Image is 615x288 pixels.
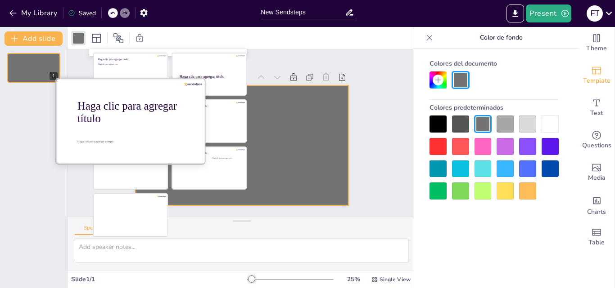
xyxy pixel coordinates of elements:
[579,189,615,221] div: Add charts and graphs
[7,6,61,20] button: My Library
[590,108,603,118] span: Text
[587,207,606,217] span: Charts
[380,276,411,283] span: Single View
[586,44,607,53] span: Theme
[98,58,129,61] font: Haga clic para agregar título
[579,92,615,124] div: Add text boxes
[579,221,615,253] div: Add a table
[177,152,208,155] font: Haga clic para agregar título
[75,225,126,235] button: Speaker Notes
[89,31,104,45] div: Layout
[77,140,113,143] font: Haga clic para agregar cuerpo
[261,6,345,19] input: Insert title
[587,5,603,22] div: F T
[180,74,225,79] font: Haga clic para agregar título
[579,156,615,189] div: Add images, graphics, shapes or video
[177,105,208,108] font: Haga clic para agregar título
[212,157,232,159] font: Haga clic para agregar texto
[587,4,603,22] button: F T
[5,31,63,46] button: Add slide
[7,53,60,83] div: 1
[588,238,605,248] span: Table
[583,76,610,86] span: Template
[480,33,523,42] font: Color de fondo
[68,9,96,18] div: Saved
[588,173,606,183] span: Media
[582,141,611,151] span: Questions
[430,103,503,112] font: Colores predeterminados
[579,59,615,92] div: Add ready made slides
[430,59,497,68] font: Colores del documento
[113,33,124,44] span: Position
[343,275,364,284] div: 25 %
[98,63,118,65] font: Haga clic para agregar texto
[526,4,571,22] button: Present
[579,124,615,156] div: Get real-time input from your audience
[579,27,615,59] div: Change the overall theme
[50,72,58,80] div: 1
[77,100,177,125] font: Haga clic para agregar título
[71,275,247,284] div: Slide 1 / 1
[506,4,524,22] button: Export to PowerPoint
